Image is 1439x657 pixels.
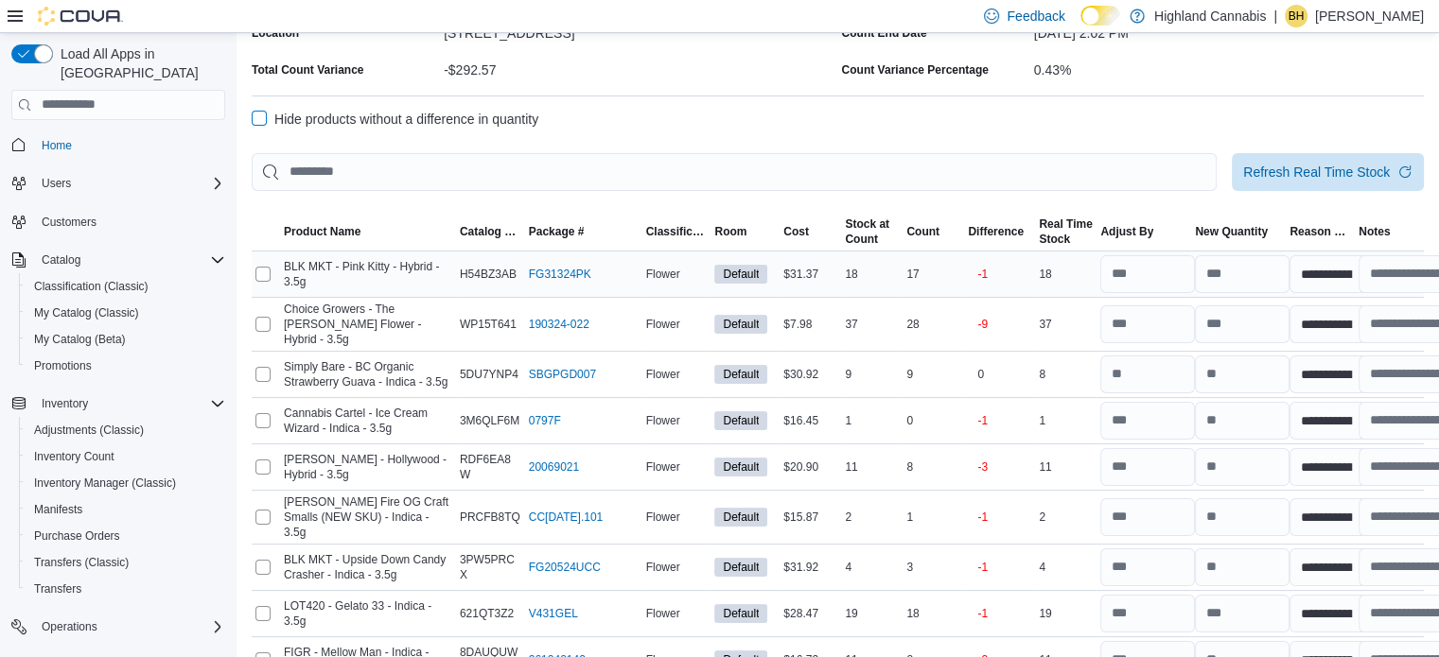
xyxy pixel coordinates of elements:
[723,316,759,333] span: Default
[723,458,759,475] span: Default
[780,363,841,386] div: $30.92
[642,602,711,625] div: Flower
[723,412,759,429] span: Default
[906,224,939,239] span: Count
[642,363,711,386] div: Flower
[642,409,711,432] div: Flower
[977,317,988,332] p: -9
[529,510,603,525] a: CC[DATE].101
[42,619,97,634] span: Operations
[723,605,759,622] span: Default
[780,220,841,243] button: Cost
[34,172,79,195] button: Users
[26,525,225,547] span: Purchase Orders
[780,313,841,336] div: $7.98
[34,392,96,415] button: Inventory
[34,615,105,638] button: Operations
[1039,216,1092,232] div: Real Time
[903,506,964,528] div: 1
[34,392,225,415] span: Inventory
[1035,456,1097,478] div: 11
[780,263,841,285] div: $31.37
[711,220,780,243] button: Room
[529,606,578,621] a: V431GEL
[34,211,104,233] a: Customers
[34,210,225,233] span: Customers
[34,615,225,638] span: Operations
[34,249,88,271] button: Catalog
[34,305,139,320] span: My Catalog (Classic)
[841,263,903,285] div: 18
[977,367,984,382] p: 0
[780,409,841,432] div: $16.45
[723,509,759,526] span: Default
[968,224,1024,239] span: Difference
[841,363,903,386] div: 9
[842,26,927,41] label: Count End Date
[977,606,988,621] p: -1
[460,552,521,582] span: 3PW5PRCX
[34,172,225,195] span: Users
[34,555,129,570] span: Transfers (Classic)
[714,508,767,527] span: Default
[34,249,225,271] span: Catalog
[903,220,964,243] button: Count
[42,396,88,411] span: Inventory
[460,606,514,621] span: 621QT3Z2
[642,556,711,579] div: Flower
[780,456,841,478] div: $20.90
[26,551,136,574] a: Transfers (Classic)
[1007,7,1064,26] span: Feedback
[42,138,72,153] span: Home
[841,456,903,478] div: 11
[26,578,225,600] span: Transfers
[780,556,841,579] div: $31.92
[460,267,517,282] span: H54BZ3AB
[252,108,538,130] label: Hide products without a difference in quantity
[4,208,233,235] button: Customers
[26,354,99,377] a: Promotions
[1154,5,1266,27] p: Highland Cannabis
[26,445,122,468] a: Inventory Count
[841,556,903,579] div: 4
[1285,5,1307,27] div: Bernice Hopkins
[4,614,233,640] button: Operations
[19,443,233,470] button: Inventory Count
[714,265,767,284] span: Default
[34,279,149,294] span: Classification (Classic)
[642,220,711,243] button: Classification
[26,302,225,324] span: My Catalog (Classic)
[284,259,452,289] span: BLK MKT - Pink Kitty - Hybrid - 3.5g
[1035,556,1097,579] div: 4
[284,552,452,582] span: BLK MKT - Upside Down Candy Crasher - Indica - 3.5g
[280,220,456,243] button: Product Name
[1035,409,1097,432] div: 1
[38,7,123,26] img: Cova
[525,220,642,243] button: Package #
[529,367,596,382] a: SBGPGD007
[53,44,225,82] span: Load All Apps in [GEOGRAPHIC_DATA]
[1195,224,1268,239] div: New Quantity
[1080,6,1120,26] input: Dark Mode
[284,452,452,482] span: Bud Lafleur - Hollywood - Hybrid - 3.5g
[460,224,521,239] span: Catalog SKU
[26,419,151,441] a: Adjustments (Classic)
[1039,232,1092,247] div: Stock
[284,302,452,347] span: Choice Growers - The Jeffrey Milled Flower - Hybrid - 3.5g
[1035,363,1097,386] div: 8
[456,220,525,243] button: Catalog SKU
[642,263,711,285] div: Flower
[26,328,225,351] span: My Catalog (Beta)
[642,456,711,478] div: Flower
[1359,224,1390,239] span: Notes
[42,215,97,230] span: Customers
[4,131,233,159] button: Home
[34,423,144,438] span: Adjustments (Classic)
[1232,153,1424,191] button: Refresh Real Time Stock
[845,216,889,247] span: Stock at Count
[903,556,964,579] div: 3
[34,581,81,596] span: Transfers
[26,354,225,377] span: Promotions
[4,170,233,197] button: Users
